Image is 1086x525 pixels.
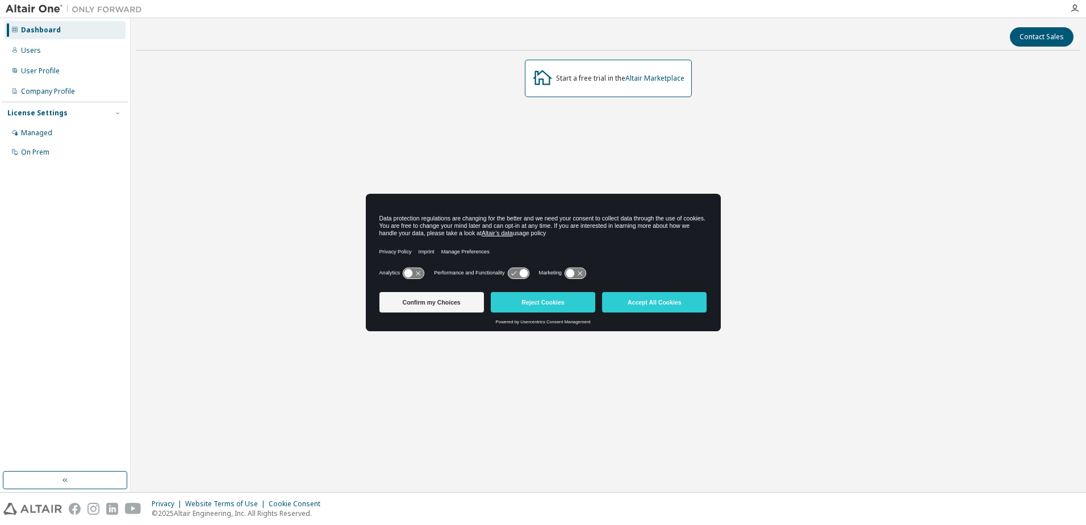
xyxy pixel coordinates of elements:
img: facebook.svg [69,503,81,515]
div: Managed [21,128,52,137]
img: Altair One [6,3,148,15]
a: Altair Marketplace [625,73,684,83]
div: License Settings [7,109,68,118]
div: Company Profile [21,87,75,96]
img: youtube.svg [125,503,141,515]
div: Dashboard [21,26,61,35]
div: Privacy [152,499,185,509]
div: Website Terms of Use [185,499,269,509]
div: On Prem [21,148,49,157]
img: altair_logo.svg [3,503,62,515]
button: Contact Sales [1010,27,1074,47]
div: User Profile [21,66,60,76]
img: instagram.svg [87,503,99,515]
div: Users [21,46,41,55]
div: Cookie Consent [269,499,327,509]
img: linkedin.svg [106,503,118,515]
p: © 2025 Altair Engineering, Inc. All Rights Reserved. [152,509,327,518]
div: Start a free trial in the [556,74,684,83]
